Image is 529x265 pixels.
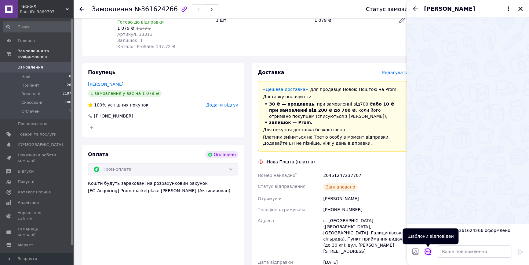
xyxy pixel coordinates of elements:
span: Товари та послуги [18,132,57,137]
a: «Дешева доставка» [263,87,308,92]
span: Техно-Х [20,4,66,9]
div: Статус замовлення [366,6,422,12]
span: Аналітика [18,200,39,205]
div: для продавця Новою Поштою на Prom. [263,86,403,92]
a: [PERSON_NAME] [88,82,123,87]
span: Покупець [88,69,115,75]
div: 1 079 ₴ [312,16,393,24]
span: Телефон отримувача [258,207,305,212]
span: Отримувач [258,196,283,201]
span: Покупці [18,179,34,185]
span: 0 [69,74,71,80]
span: Оплата [88,151,108,157]
span: залишок — Prom. [269,120,312,125]
button: Відкрити шаблони відповідей [424,248,432,256]
span: Повідомлення [18,121,47,127]
span: Редагувати [382,70,408,75]
span: Відгуки [18,169,34,174]
span: Замовлення та повідомлення [18,48,73,59]
button: [PERSON_NAME] [424,5,512,13]
div: Шаблони відповідей [403,228,458,244]
div: [PERSON_NAME] [322,193,409,204]
span: Артикул: 13311 [117,32,152,37]
span: Головна [18,38,35,43]
span: №361624266 [134,6,178,13]
span: Статус відправлення [258,184,305,189]
span: 1 [69,109,71,114]
span: Каталог ProSale: 147.72 ₴ [117,44,175,49]
div: с. [GEOGRAPHIC_DATA] ([GEOGRAPHIC_DATA], [GEOGRAPHIC_DATA]. Галицинівська сільрада), Пункт прийма... [322,215,409,257]
a: Редагувати [396,14,408,26]
img: 5924588471_w100_h100_fonar-akkumulyatornyj-hunter.jpg [412,228,423,239]
input: Пошук [3,21,72,32]
span: Нові [21,74,30,80]
span: Замовлення [92,6,133,13]
div: 20451247237707 [322,170,409,181]
span: Залишок: 1 [117,38,143,43]
span: Показники роботи компанії [18,152,57,163]
div: Нова Пошта (платна) [265,159,316,165]
span: Гаманець компанії [18,226,57,237]
span: Управління сайтом [18,210,57,221]
span: Номер накладної [258,173,297,178]
div: успішних покупок [88,102,148,108]
span: 2187 [63,91,71,97]
div: Кошти будуть зараховані на розрахунковий рахунок [88,180,238,194]
span: Замовлення №361624266 оформлено [426,227,525,233]
span: Прийняті [21,83,40,88]
span: [PERSON_NAME] [424,5,475,13]
div: [FC_Acquiring] Prom marketplace [PERSON_NAME] (Активирован) [88,188,238,194]
div: Оплачено [205,151,238,158]
div: Для покупця доставка безкоштовна. [263,127,403,133]
span: Дата відправки [258,260,293,265]
span: 26 [67,83,71,88]
span: Виконані [21,91,40,97]
span: Адреса [258,218,274,223]
span: Додати відгук [206,103,238,107]
span: Каталог ProSale [18,189,51,195]
span: Замовлення [18,65,43,70]
span: 100% [94,103,106,107]
li: , при замовленні від 700 ₴ , коли його отримано покупцем (списуються з [PERSON_NAME]); [263,101,403,119]
div: [PHONE_NUMBER] [322,204,409,215]
div: Заплановано [323,183,358,191]
span: Готово до відправки [117,20,164,24]
div: 1 шт. [213,16,312,24]
span: 706 [65,100,71,105]
div: Платник зміниться на Третю особу в момент відправки. Додавайте ЕН не пізніше, ніж у день відправки. [263,134,403,146]
span: Доставка [258,69,284,75]
span: Оплачені [21,109,41,114]
div: 1 замовлення у вас на 1 079 ₴ [88,90,162,97]
span: 1 179 ₴ [136,26,151,31]
button: Назад [412,5,419,13]
div: [PHONE_NUMBER] [93,113,134,119]
span: 1 079 ₴ [117,26,134,31]
div: Ваш ID: 3889707 [20,9,73,15]
button: Закрити [517,5,524,13]
span: [DEMOGRAPHIC_DATA] [18,142,63,147]
span: Маркет [18,242,33,248]
div: Повернутися назад [79,6,84,12]
span: 30 ₴ — продавець [269,102,314,106]
span: Скасовані [21,100,42,105]
div: Доставку оплачують: [263,94,403,100]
